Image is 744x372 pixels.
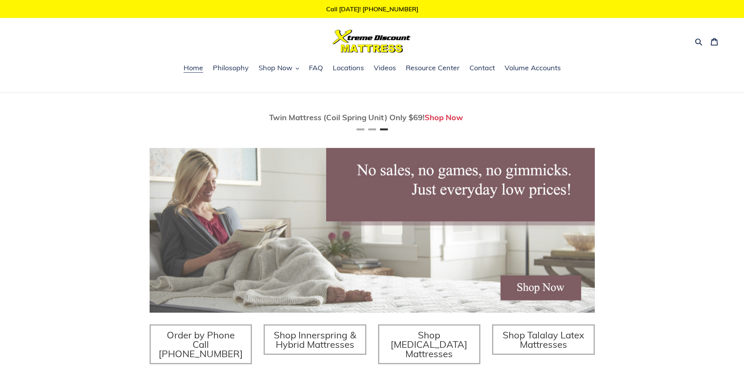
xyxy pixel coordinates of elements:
span: Locations [333,63,364,73]
span: Twin Mattress (Coil Spring Unit) Only $69! [269,112,425,122]
button: Page 2 [368,128,376,130]
span: Videos [374,63,396,73]
span: Shop Innerspring & Hybrid Mattresses [274,329,356,350]
a: Order by Phone Call [PHONE_NUMBER] [150,324,252,364]
span: FAQ [309,63,323,73]
span: Shop [MEDICAL_DATA] Mattresses [391,329,467,360]
a: Locations [329,62,368,74]
span: Shop Talalay Latex Mattresses [503,329,584,350]
a: Home [180,62,207,74]
img: Xtreme Discount Mattress [333,30,411,53]
a: FAQ [305,62,327,74]
span: Volume Accounts [505,63,561,73]
a: Shop [MEDICAL_DATA] Mattresses [378,324,481,364]
a: Shop Talalay Latex Mattresses [492,324,595,355]
span: Resource Center [406,63,460,73]
a: Philosophy [209,62,253,74]
a: Volume Accounts [501,62,565,74]
span: Home [184,63,203,73]
span: Contact [469,63,495,73]
button: Page 1 [357,128,364,130]
img: herobannermay2022-1652879215306_1200x.jpg [150,148,595,313]
a: Videos [370,62,400,74]
a: Contact [466,62,499,74]
a: Shop Now [425,112,463,122]
span: Philosophy [213,63,249,73]
button: Shop Now [255,62,303,74]
button: Page 3 [380,128,388,130]
a: Resource Center [402,62,464,74]
a: Shop Innerspring & Hybrid Mattresses [264,324,366,355]
span: Shop Now [259,63,293,73]
span: Order by Phone Call [PHONE_NUMBER] [159,329,243,360]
